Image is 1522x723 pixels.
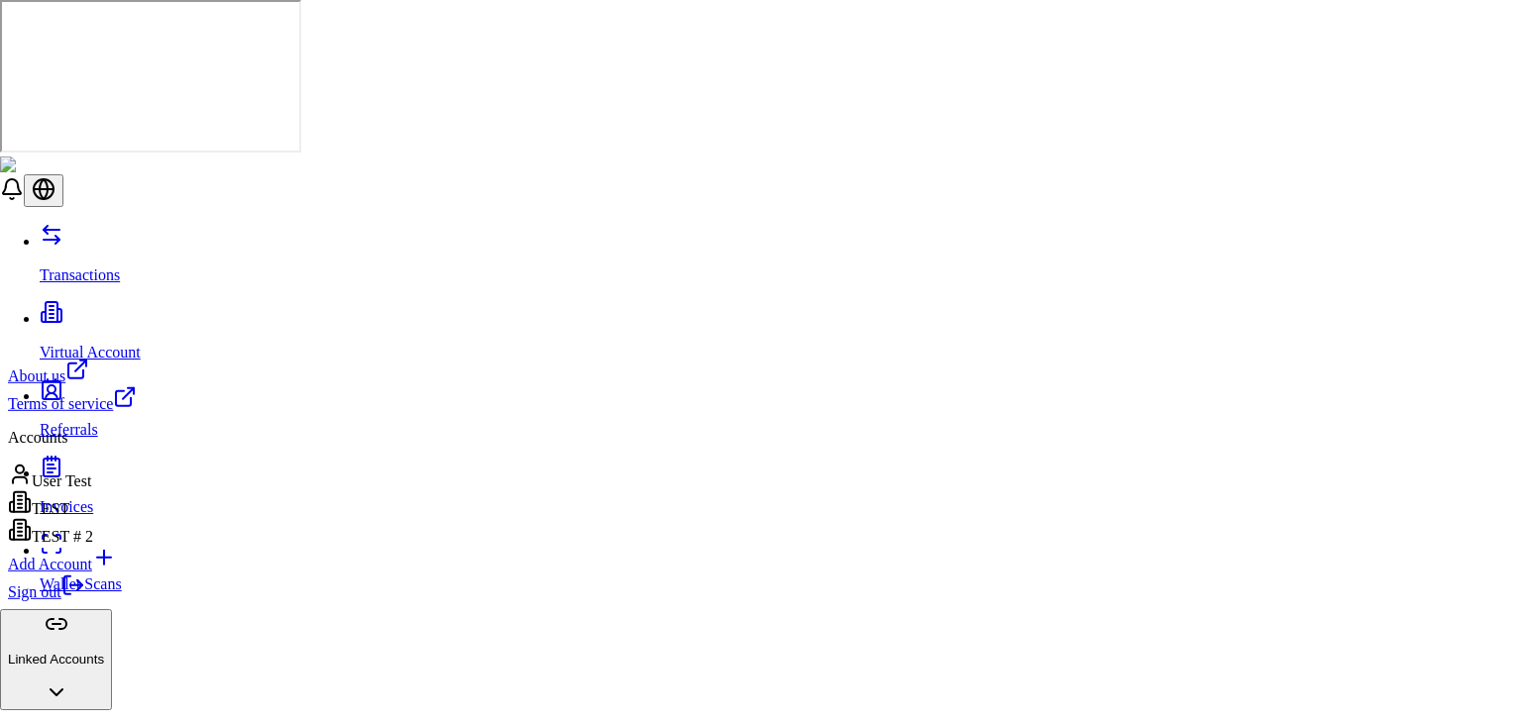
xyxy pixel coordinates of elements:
a: Add Account [8,546,137,573]
a: Sign out [8,583,85,600]
a: About us [8,358,137,385]
div: TEST # 2 [8,518,137,546]
p: Accounts [8,429,137,447]
div: User Test [8,463,137,490]
a: Terms of service [8,385,137,413]
div: TEST [8,490,137,518]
